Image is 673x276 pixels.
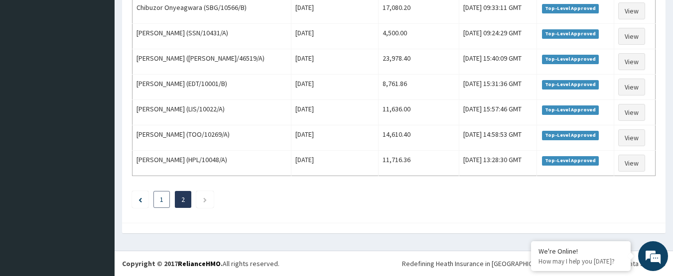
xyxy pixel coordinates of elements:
[378,49,459,75] td: 23,978.40
[542,80,599,89] span: Top-Level Approved
[459,75,537,100] td: [DATE] 15:31:36 GMT
[459,49,537,75] td: [DATE] 15:40:09 GMT
[459,24,537,49] td: [DATE] 09:24:29 GMT
[133,75,291,100] td: [PERSON_NAME] (EDT/10001/B)
[291,24,379,49] td: [DATE]
[133,151,291,176] td: [PERSON_NAME] (HPL/10048/A)
[459,151,537,176] td: [DATE] 13:28:30 GMT
[291,75,379,100] td: [DATE]
[402,259,666,269] div: Redefining Heath Insurance in [GEOGRAPHIC_DATA] using Telemedicine and Data Science!
[542,55,599,64] span: Top-Level Approved
[618,155,645,172] a: View
[542,4,599,13] span: Top-Level Approved
[133,125,291,151] td: [PERSON_NAME] (TOO/10269/A)
[378,100,459,125] td: 11,636.00
[378,24,459,49] td: 4,500.00
[618,2,645,19] a: View
[459,100,537,125] td: [DATE] 15:57:46 GMT
[5,177,190,211] textarea: Type your message and hit 'Enter'
[618,104,645,121] a: View
[181,195,185,204] a: Page 2 is your current page
[291,49,379,75] td: [DATE]
[378,151,459,176] td: 11,716.36
[542,131,599,140] span: Top-Level Approved
[538,257,623,266] p: How may I help you today?
[133,49,291,75] td: [PERSON_NAME] ([PERSON_NAME]/46519/A)
[291,100,379,125] td: [DATE]
[378,125,459,151] td: 14,610.40
[58,78,137,178] span: We're online!
[618,129,645,146] a: View
[203,195,207,204] a: Next page
[138,195,142,204] a: Previous page
[122,259,223,268] strong: Copyright © 2017 .
[160,195,163,204] a: Page 1
[52,56,167,69] div: Chat with us now
[538,247,623,256] div: We're Online!
[291,151,379,176] td: [DATE]
[133,24,291,49] td: [PERSON_NAME] (SSN/10431/A)
[378,75,459,100] td: 8,761.86
[542,156,599,165] span: Top-Level Approved
[459,125,537,151] td: [DATE] 14:58:53 GMT
[618,79,645,95] a: View
[618,28,645,45] a: View
[133,100,291,125] td: [PERSON_NAME] (LIS/10022/A)
[291,125,379,151] td: [DATE]
[542,29,599,38] span: Top-Level Approved
[115,251,673,276] footer: All rights reserved.
[178,259,221,268] a: RelianceHMO
[618,53,645,70] a: View
[163,5,187,29] div: Minimize live chat window
[18,50,40,75] img: d_794563401_company_1708531726252_794563401
[542,105,599,114] span: Top-Level Approved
